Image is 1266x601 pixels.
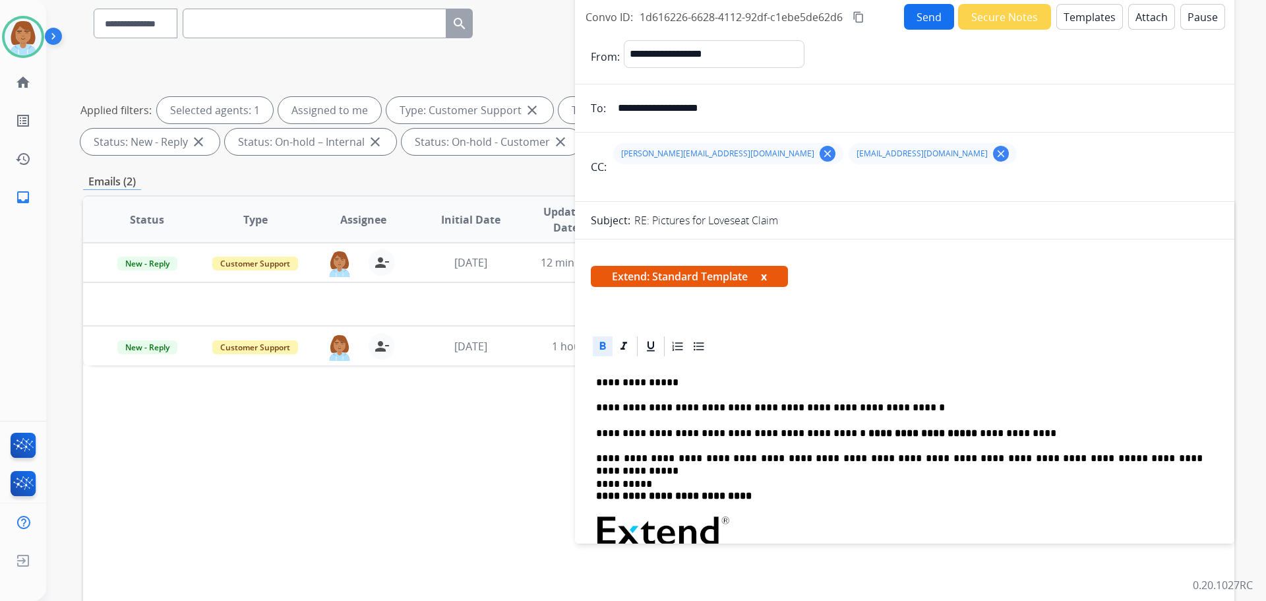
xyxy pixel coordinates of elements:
[552,339,606,354] span: 1 hour ago
[374,338,390,354] mat-icon: person_remove
[225,129,396,155] div: Status: On-hold – Internal
[761,269,767,284] button: x
[591,266,788,287] span: Extend: Standard Template
[212,257,298,270] span: Customer Support
[5,18,42,55] img: avatar
[591,212,630,228] p: Subject:
[689,336,709,356] div: Bullet List
[524,102,540,118] mat-icon: close
[452,16,467,32] mat-icon: search
[640,10,843,24] span: 1d616226-6628-4112-92df-c1ebe5de62d6
[591,100,606,116] p: To:
[441,212,500,228] span: Initial Date
[212,340,298,354] span: Customer Support
[340,212,386,228] span: Assignee
[80,129,220,155] div: Status: New - Reply
[553,134,568,150] mat-icon: close
[130,212,164,228] span: Status
[374,255,390,270] mat-icon: person_remove
[634,212,778,228] p: RE: Pictures for Loveseat Claim
[83,174,141,190] p: Emails (2)
[15,113,31,129] mat-icon: list_alt
[243,212,268,228] span: Type
[454,255,487,270] span: [DATE]
[593,336,613,356] div: Bold
[1193,577,1253,593] p: 0.20.1027RC
[541,255,617,270] span: 12 minutes ago
[367,134,383,150] mat-icon: close
[614,336,634,356] div: Italic
[15,151,31,167] mat-icon: history
[586,9,633,25] p: Convo ID:
[621,148,814,159] span: [PERSON_NAME][EMAIL_ADDRESS][DOMAIN_NAME]
[454,339,487,354] span: [DATE]
[386,97,553,123] div: Type: Customer Support
[591,159,607,175] p: CC:
[402,129,582,155] div: Status: On-hold - Customer
[591,49,620,65] p: From:
[326,333,353,361] img: agent-avatar
[857,148,988,159] span: [EMAIL_ADDRESS][DOMAIN_NAME]
[278,97,381,123] div: Assigned to me
[117,257,177,270] span: New - Reply
[191,134,206,150] mat-icon: close
[995,148,1007,160] mat-icon: clear
[822,148,833,160] mat-icon: clear
[326,249,353,277] img: agent-avatar
[1056,4,1123,30] button: Templates
[558,97,731,123] div: Type: Shipping Protection
[1128,4,1175,30] button: Attach
[641,336,661,356] div: Underline
[668,336,688,356] div: Ordered List
[853,11,864,23] mat-icon: content_copy
[157,97,273,123] div: Selected agents: 1
[1180,4,1225,30] button: Pause
[536,204,596,236] span: Updated Date
[15,75,31,90] mat-icon: home
[80,102,152,118] p: Applied filters:
[117,340,177,354] span: New - Reply
[958,4,1051,30] button: Secure Notes
[15,189,31,205] mat-icon: inbox
[904,4,954,30] button: Send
